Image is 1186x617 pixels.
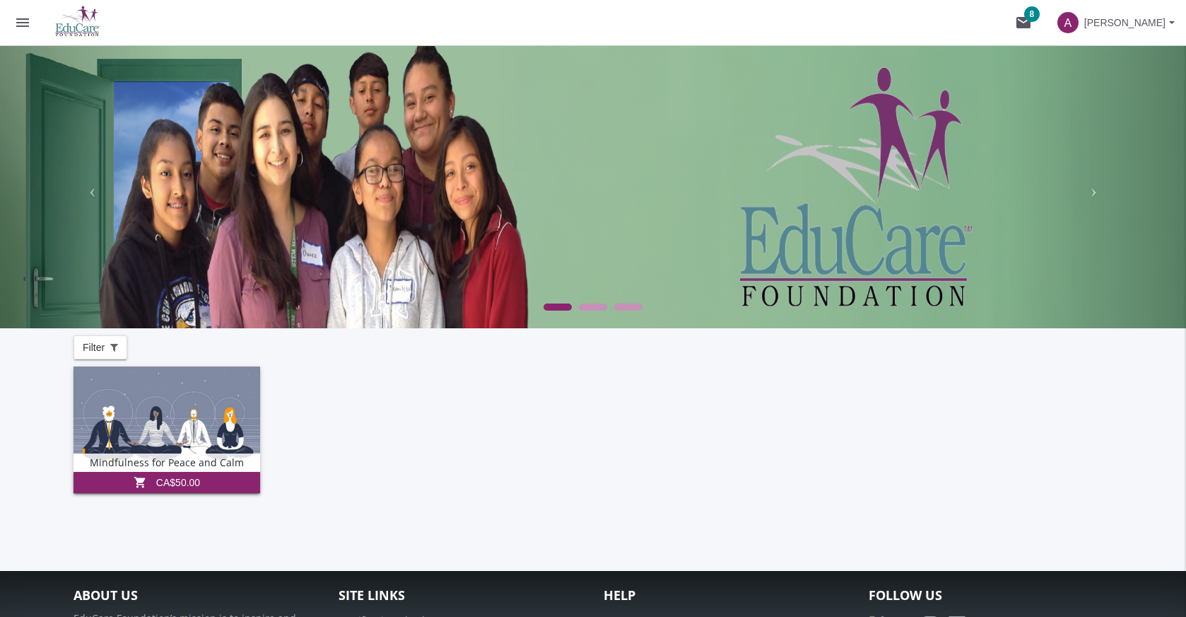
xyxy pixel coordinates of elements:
[1015,14,1032,31] mat-icon: mail
[1084,10,1166,35] span: [PERSON_NAME]
[83,340,118,354] span: Filter
[74,589,317,603] h4: About Us
[156,473,200,492] span: CA$50.00
[339,589,582,603] h4: Site Links
[869,589,1112,603] h4: Follow Us
[134,473,147,492] mat-icon: shopping_cart
[14,14,31,31] mat-icon: menu
[74,367,260,472] img: productPicture.png
[45,4,112,42] img: logo.png
[1057,12,1079,33] span: A
[77,457,257,468] h4: Mindfulness for Peace and Calm
[74,472,260,493] button: CA$50.00
[604,589,847,603] h4: Help
[74,335,127,359] button: Filter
